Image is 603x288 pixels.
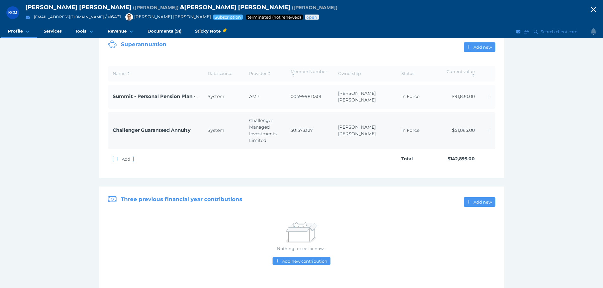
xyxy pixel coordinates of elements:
[113,156,134,162] button: Add
[333,66,397,82] th: Ownership
[531,28,581,36] button: Search client card
[108,66,203,82] th: Name
[8,28,23,34] span: Profile
[203,66,244,82] th: Data source
[452,127,475,133] span: $51,065.00
[25,3,131,11] span: [PERSON_NAME] [PERSON_NAME]
[291,94,321,99] span: 0049998D301
[286,222,318,243] img: Nothing to see for now...
[113,93,242,99] span: Summit - Personal Pension Plan - Allocated Pension
[44,28,62,34] span: Services
[105,14,121,20] span: / # 6431
[539,29,581,34] span: Search client card
[292,4,337,10] span: Preferred name
[8,10,17,15] span: RCM
[401,156,413,162] span: Total
[121,196,242,202] span: Three previous financial year contributions
[37,25,68,38] a: Services
[108,28,127,34] span: Revenue
[24,13,32,21] button: Email
[113,127,191,133] span: Challenger Guaranteed Annuity
[75,28,86,34] span: Tools
[464,42,495,52] button: Add new
[338,124,376,137] span: [PERSON_NAME] [PERSON_NAME]
[515,28,522,36] button: Email
[133,4,179,10] span: Preferred name
[141,25,188,38] a: Documents (91)
[448,156,475,162] span: $142,895.00
[247,15,302,20] span: Service package status: Not renewed
[148,28,182,34] span: Documents (91)
[464,197,495,207] button: Add new
[438,66,480,82] th: Current value
[281,259,330,264] span: Add new contribution
[452,94,475,99] span: $91,830.00
[524,28,530,36] button: SMS
[121,156,133,162] span: Add
[125,13,133,21] img: Brad Bond
[34,15,104,19] a: [EMAIL_ADDRESS][DOMAIN_NAME]
[214,15,242,20] span: Subscription
[1,25,37,38] a: Profile
[101,25,141,38] a: Revenue
[6,6,19,19] div: Russell Charles Miller
[208,94,224,99] span: System
[277,246,326,251] span: Nothing to see for now...
[306,15,318,20] span: Advice status: Review not yet booked in
[273,257,330,265] button: Add new contribution
[249,118,277,143] span: Challenger Managed Investments Limited
[121,41,166,47] span: Superannuation
[180,3,290,11] span: & [PERSON_NAME] [PERSON_NAME]
[472,45,494,50] span: Add new
[291,127,313,133] span: 501573327
[249,94,260,99] span: AMP
[472,199,494,205] span: Add new
[244,66,286,82] th: Provider
[401,127,419,133] span: In Force
[286,66,333,82] th: Member Number
[338,90,376,103] span: [PERSON_NAME] [PERSON_NAME]
[195,28,226,34] span: Sticky Note
[397,66,438,82] th: Status
[122,14,211,20] span: [PERSON_NAME] [PERSON_NAME]
[208,127,224,133] span: System
[401,94,419,99] span: In Force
